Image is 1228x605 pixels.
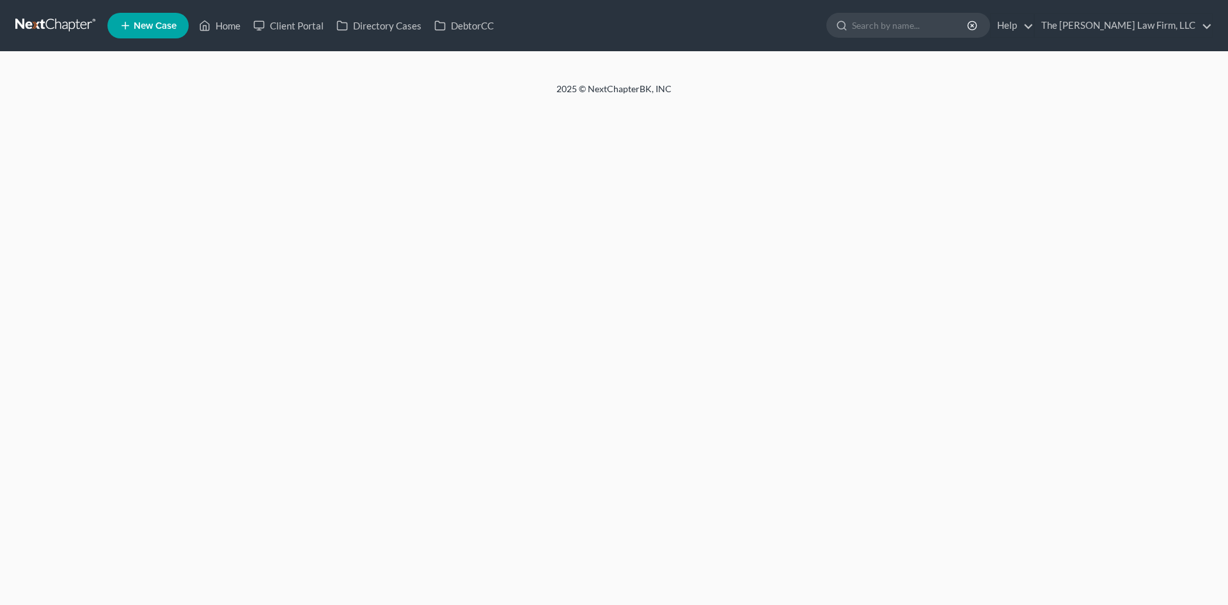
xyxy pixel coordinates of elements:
a: Help [991,14,1034,37]
span: New Case [134,21,177,31]
a: Directory Cases [330,14,428,37]
a: DebtorCC [428,14,500,37]
input: Search by name... [852,13,969,37]
a: Home [193,14,247,37]
a: The [PERSON_NAME] Law Firm, LLC [1035,14,1212,37]
a: Client Portal [247,14,330,37]
div: 2025 © NextChapterBK, INC [249,83,979,106]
